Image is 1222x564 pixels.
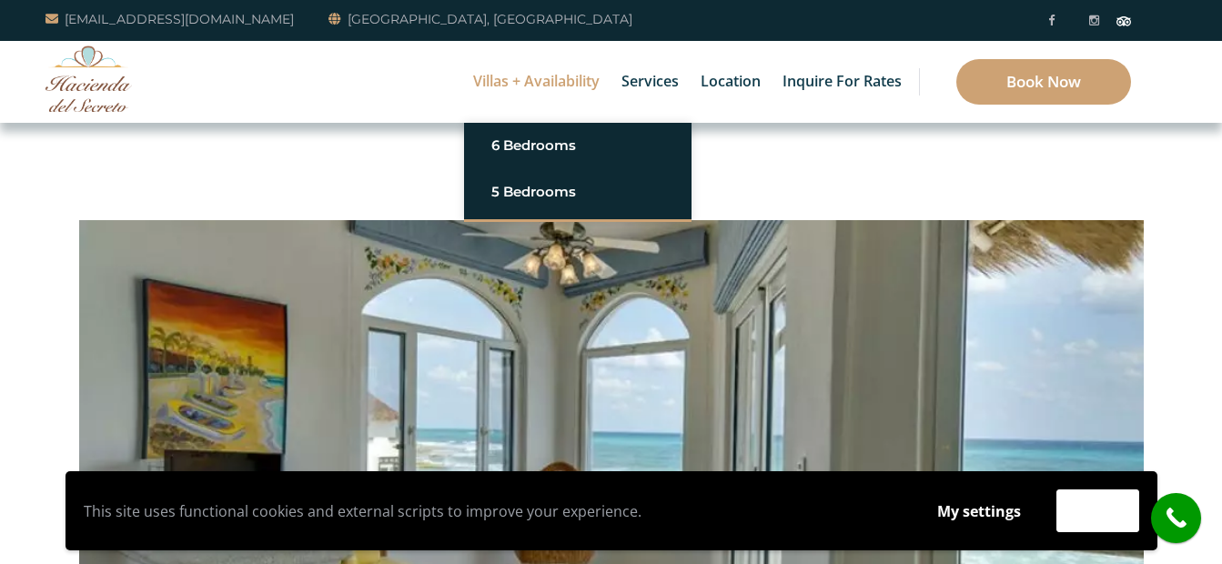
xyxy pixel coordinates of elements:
[1056,489,1139,532] button: Accept
[328,8,632,30] a: [GEOGRAPHIC_DATA], [GEOGRAPHIC_DATA]
[84,498,902,525] p: This site uses functional cookies and external scripts to improve your experience.
[45,8,294,30] a: [EMAIL_ADDRESS][DOMAIN_NAME]
[491,176,664,208] a: 5 Bedrooms
[464,41,609,123] a: Villas + Availability
[1116,16,1131,25] img: Tripadvisor_logomark.svg
[1156,498,1197,539] i: call
[956,59,1131,105] a: Book Now
[773,41,911,123] a: Inquire for Rates
[491,129,664,162] a: 6 Bedrooms
[1151,493,1201,543] a: call
[612,41,688,123] a: Services
[45,45,132,112] img: Awesome Logo
[920,490,1038,532] button: My settings
[692,41,770,123] a: Location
